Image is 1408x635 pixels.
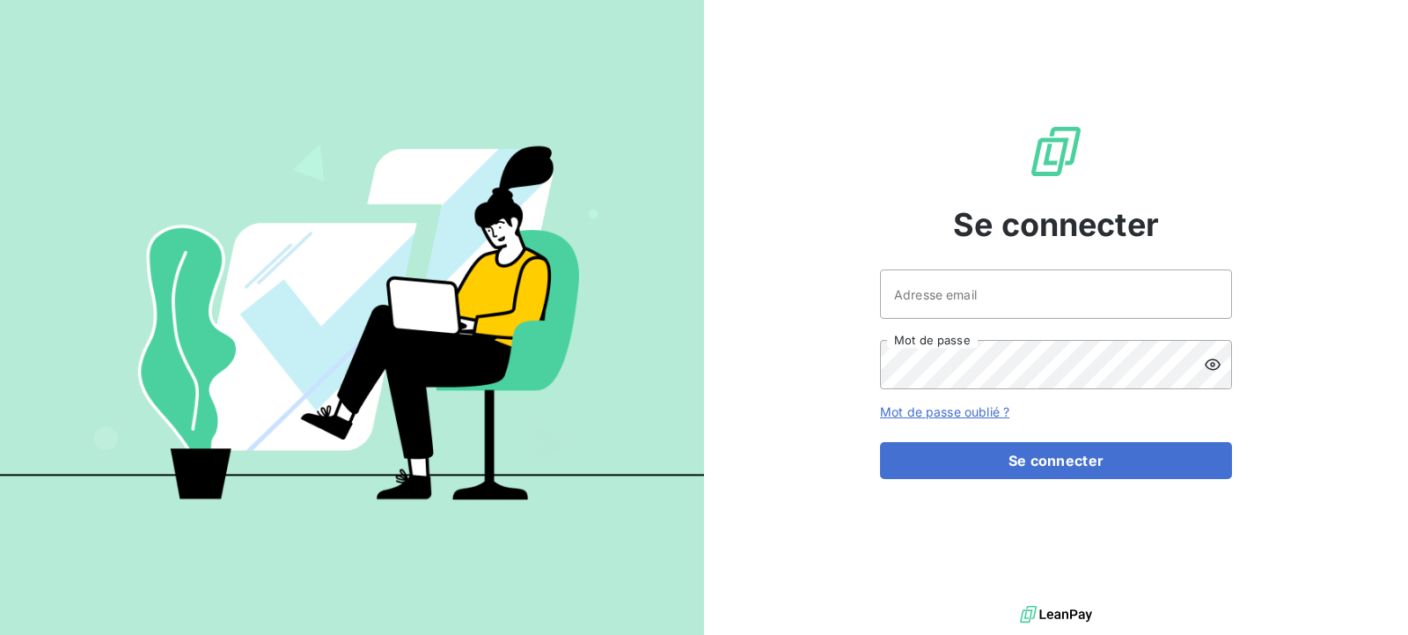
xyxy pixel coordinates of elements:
[880,404,1009,419] a: Mot de passe oublié ?
[880,270,1232,319] input: placeholder
[1020,602,1092,628] img: logo
[953,201,1159,248] span: Se connecter
[1028,123,1084,180] img: Logo LeanPay
[880,442,1232,479] button: Se connecter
